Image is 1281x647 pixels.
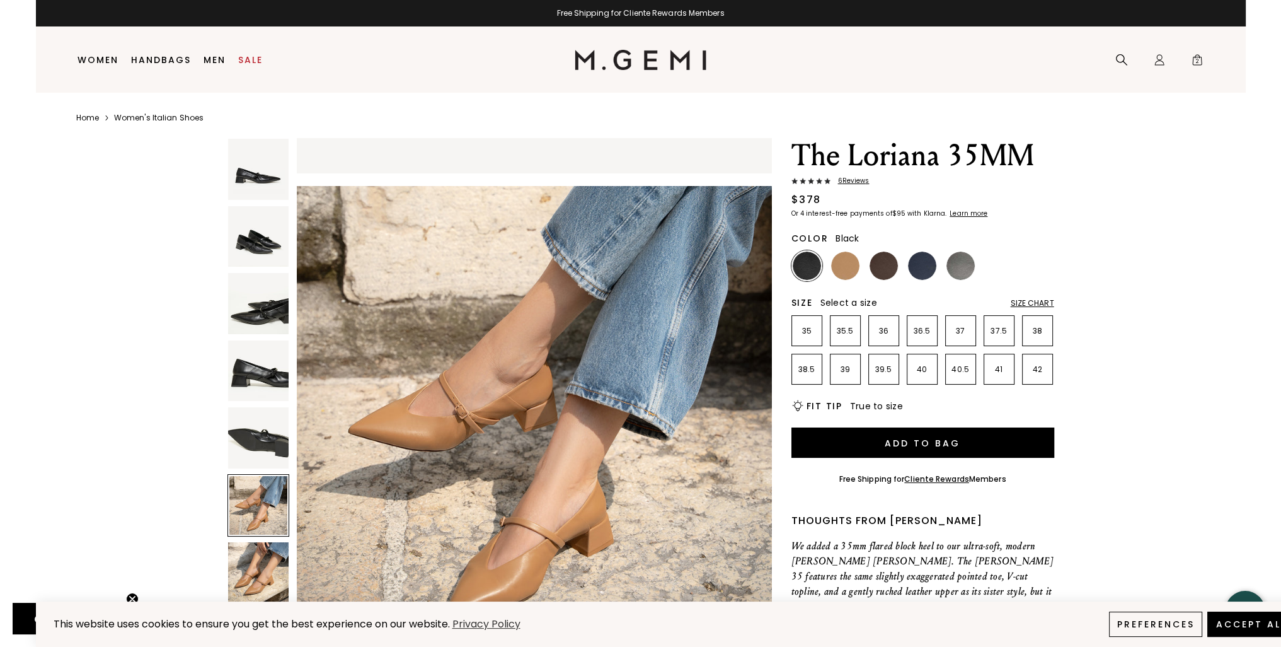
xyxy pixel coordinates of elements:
p: 36.5 [907,326,937,336]
p: We added a 35mm flared block heel to our ultra-soft, modern [PERSON_NAME] [PERSON_NAME]. The [PER... [791,539,1054,614]
div: GET $50 OFFClose teaser [13,603,129,634]
img: The Loriana 35MM [228,139,289,200]
button: Preferences [1109,612,1202,637]
a: Women's Italian Shoes [114,113,204,123]
a: Privacy Policy (opens in a new tab) [450,617,522,632]
p: 39 [830,364,860,375]
div: Free Shipping for Members [839,474,1006,484]
p: 40.5 [946,364,975,375]
p: 38.5 [792,364,822,375]
span: GET $50 OFF [34,611,107,627]
img: Black [793,252,821,280]
img: Chocolate [870,252,898,280]
img: Navy [908,252,936,280]
a: Handbags [131,55,191,65]
img: The Loriana 35MM [228,407,289,469]
h1: The Loriana 35MM [791,138,1054,173]
span: True to size [850,400,903,412]
img: The Loriana 35MM [228,341,289,402]
span: This website uses cookies to ensure you get the best experience on our website. [54,617,450,631]
p: 35 [792,326,822,336]
p: 37 [946,326,975,336]
a: 6Reviews [791,177,1054,187]
span: 6 Review s [830,177,870,185]
div: Free Shipping for Cliente Rewards Members [36,8,1246,18]
h2: Size [791,298,813,308]
p: 41 [984,364,1014,375]
h2: Color [791,233,829,243]
a: Learn more [948,210,987,218]
a: Sale [238,55,263,65]
klarna-placement-style-body: with Klarna [907,209,948,218]
klarna-placement-style-amount: $95 [892,209,905,218]
img: The Loriana 35MM [228,206,289,267]
img: Gunmetal [946,252,975,280]
div: Thoughts from [PERSON_NAME] [791,513,1054,528]
p: 40 [907,364,937,375]
button: Close teaser [126,593,139,605]
a: Home [76,113,99,123]
img: The Loriana 35MM [228,542,289,603]
klarna-placement-style-cta: Learn more [950,209,987,218]
img: The Loriana 35MM [228,273,289,334]
img: Light Tan [831,252,859,280]
klarna-placement-style-body: Or 4 interest-free payments of [791,209,892,218]
p: 37.5 [984,326,1014,336]
p: 39.5 [869,364,899,375]
div: Size Chart [1011,298,1054,308]
span: Black [836,232,859,245]
div: $378 [791,192,821,207]
p: 35.5 [830,326,860,336]
img: M.Gemi [575,50,706,70]
p: 38 [1023,326,1052,336]
a: Men [204,55,226,65]
span: Select a size [820,296,877,309]
p: 42 [1023,364,1052,375]
a: Cliente Rewards [904,474,969,484]
a: Women [78,55,118,65]
span: 2 [1191,56,1203,69]
p: 36 [869,326,899,336]
h2: Fit Tip [807,401,842,411]
button: Add to Bag [791,428,1054,458]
